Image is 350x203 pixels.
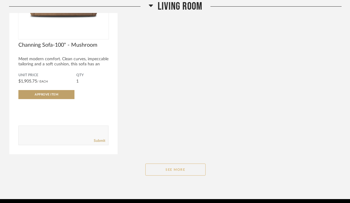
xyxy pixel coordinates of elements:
[18,79,37,83] span: $1,905.75
[35,93,58,96] span: Approve Item
[76,73,109,78] span: QTY
[76,79,79,83] span: 1
[18,42,109,48] span: Channing Sofa-100" - Mushroom
[18,57,109,72] div: Meet modern comfort. Clean curves, impeccable tailoring and a soft cushion, this sofa has an ele...
[145,164,206,176] button: See More
[37,80,48,83] span: / Each
[94,138,105,143] a: Submit
[18,90,74,99] button: Approve Item
[18,73,76,78] span: Unit Price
